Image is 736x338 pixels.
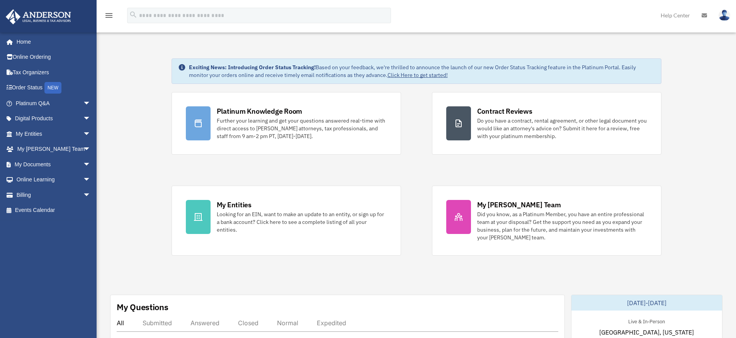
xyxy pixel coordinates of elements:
a: Digital Productsarrow_drop_down [5,111,102,126]
a: Order StatusNEW [5,80,102,96]
span: arrow_drop_down [83,157,99,172]
a: My Entities Looking for an EIN, want to make an update to an entity, or sign up for a bank accoun... [172,186,401,256]
span: arrow_drop_down [83,187,99,203]
div: Expedited [317,319,346,327]
div: Do you have a contract, rental agreement, or other legal document you would like an attorney's ad... [477,117,647,140]
a: Tax Organizers [5,65,102,80]
a: Platinum Q&Aarrow_drop_down [5,96,102,111]
a: Home [5,34,99,50]
div: All [117,319,124,327]
div: Answered [190,319,219,327]
a: My Documentsarrow_drop_down [5,157,102,172]
a: Events Calendar [5,203,102,218]
div: Looking for an EIN, want to make an update to an entity, or sign up for a bank account? Click her... [217,210,387,234]
span: arrow_drop_down [83,111,99,127]
span: arrow_drop_down [83,126,99,142]
div: My [PERSON_NAME] Team [477,200,561,210]
span: arrow_drop_down [83,142,99,157]
span: [GEOGRAPHIC_DATA], [US_STATE] [599,328,694,337]
div: My Entities [217,200,252,210]
div: Closed [238,319,258,327]
a: My Entitiesarrow_drop_down [5,126,102,142]
a: Online Learningarrow_drop_down [5,172,102,188]
i: search [129,10,138,19]
a: Contract Reviews Do you have a contract, rental agreement, or other legal document you would like... [432,92,661,155]
div: Contract Reviews [477,106,532,116]
div: Normal [277,319,298,327]
div: Did you know, as a Platinum Member, you have an entire professional team at your disposal? Get th... [477,210,647,241]
div: Live & In-Person [622,317,671,325]
img: User Pic [719,10,730,21]
a: My [PERSON_NAME] Teamarrow_drop_down [5,142,102,157]
a: Click Here to get started! [388,72,448,79]
span: arrow_drop_down [83,172,99,188]
div: Based on your feedback, we're thrilled to announce the launch of our new Order Status Tracking fe... [189,63,655,79]
i: menu [104,11,114,20]
div: My Questions [117,301,168,313]
div: Submitted [143,319,172,327]
div: Platinum Knowledge Room [217,106,303,116]
a: My [PERSON_NAME] Team Did you know, as a Platinum Member, you have an entire professional team at... [432,186,661,256]
span: arrow_drop_down [83,96,99,111]
div: [DATE]-[DATE] [571,295,722,311]
a: Online Ordering [5,50,102,65]
div: Further your learning and get your questions answered real-time with direct access to [PERSON_NAM... [217,117,387,140]
strong: Exciting News: Introducing Order Status Tracking! [189,64,316,71]
a: Platinum Knowledge Room Further your learning and get your questions answered real-time with dire... [172,92,401,155]
img: Anderson Advisors Platinum Portal [3,9,73,24]
a: Billingarrow_drop_down [5,187,102,203]
a: menu [104,14,114,20]
div: NEW [44,82,61,94]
